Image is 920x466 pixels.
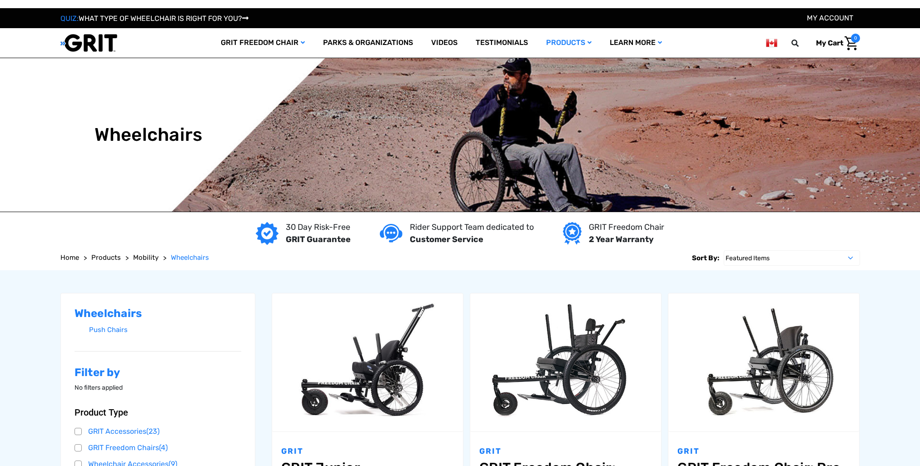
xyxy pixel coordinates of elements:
a: Home [60,253,79,263]
img: Customer service [380,224,403,243]
strong: 2 Year Warranty [589,234,654,244]
p: GRIT [479,446,652,457]
h2: Filter by [75,366,242,379]
img: GRIT Junior: GRIT Freedom Chair all terrain wheelchair engineered specifically for kids [272,299,463,426]
img: GRIT Freedom Chair Pro: the Pro model shown including contoured Invacare Matrx seatback, Spinergy... [668,299,859,426]
img: GRIT All-Terrain Wheelchair and Mobility Equipment [60,34,117,52]
span: Mobility [133,253,159,262]
strong: Customer Service [410,234,483,244]
img: Year warranty [563,222,582,245]
span: 0 [851,34,860,43]
span: My Cart [816,39,843,47]
span: QUIZ: [60,14,79,23]
input: Search [796,34,809,53]
a: GRIT Freedom Chair: Pro,$5,495.00 [668,293,859,432]
a: Products [91,253,121,263]
a: GRIT Freedom Chair: Spartan,$3,995.00 [470,293,661,432]
a: Products [537,28,601,58]
span: Product Type [75,407,128,418]
span: Wheelchairs [171,253,209,262]
a: Learn More [601,28,671,58]
a: Videos [422,28,467,58]
strong: GRIT Guarantee [286,234,351,244]
a: GRIT Junior,$4,995.00 [272,293,463,432]
span: (4) [159,443,168,452]
span: Home [60,253,79,262]
a: Parks & Organizations [314,28,422,58]
a: GRIT Freedom Chair [212,28,314,58]
img: GRIT Guarantee [256,222,278,245]
a: Cart with 0 items [809,34,860,53]
p: GRIT [677,446,850,457]
h2: Wheelchairs [75,307,242,320]
label: Sort By: [692,250,719,266]
a: Account [807,14,853,22]
a: Mobility [133,253,159,263]
p: Rider Support Team dedicated to [410,221,534,233]
span: (23) [146,427,159,436]
button: Product Type [75,407,242,418]
a: Push Chairs [89,323,242,337]
p: 30 Day Risk-Free [286,221,351,233]
img: ca.png [766,37,777,49]
img: GRIT Freedom Chair: Spartan [470,299,661,426]
p: GRIT Freedom Chair [589,221,664,233]
a: GRIT Freedom Chairs(4) [75,441,242,455]
a: Testimonials [467,28,537,58]
a: QUIZ:WHAT TYPE OF WHEELCHAIR IS RIGHT FOR YOU? [60,14,249,23]
p: GRIT [281,446,454,457]
a: GRIT Accessories(23) [75,425,242,438]
a: Wheelchairs [171,253,209,263]
img: Cart [845,36,858,50]
h1: Wheelchairs [94,124,203,146]
p: No filters applied [75,383,242,392]
span: Products [91,253,121,262]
